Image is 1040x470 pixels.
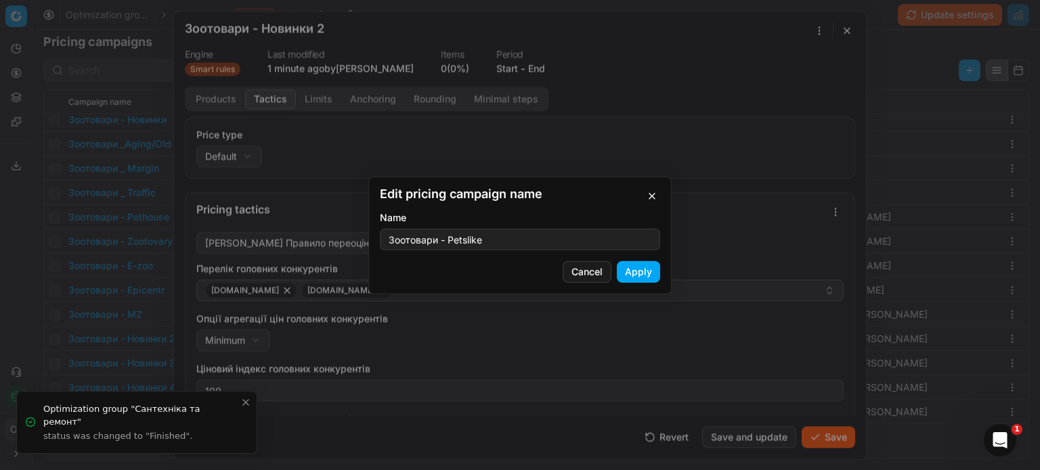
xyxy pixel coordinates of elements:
input: Name [386,229,654,250]
button: Cancel [563,261,611,283]
h2: Edit pricing campaign name [380,188,660,200]
iframe: Intercom live chat [984,424,1016,456]
button: Apply [617,261,660,283]
span: 1 [1012,424,1022,435]
label: Name [380,211,660,225]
